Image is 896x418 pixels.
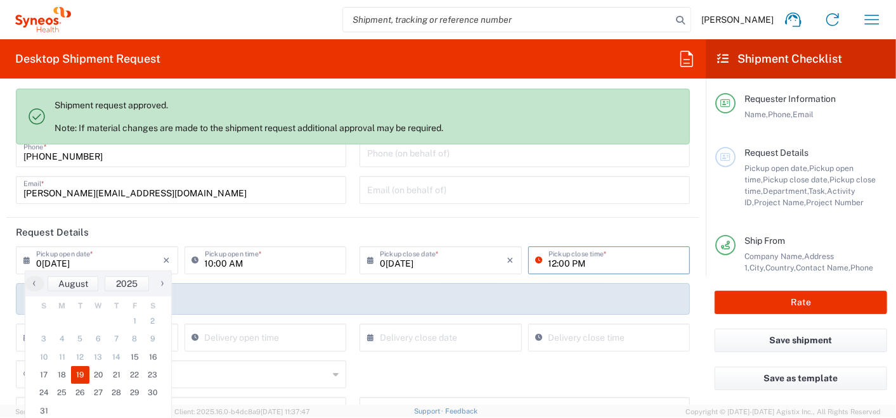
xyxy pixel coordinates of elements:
[53,330,72,348] span: 4
[58,279,88,289] span: August
[126,384,144,402] span: 29
[717,51,842,66] h2: Shipment Checklist
[744,110,768,119] span: Name,
[35,300,53,312] th: weekday
[35,348,53,366] span: 10
[105,276,149,291] button: 2025
[143,384,162,402] span: 30
[143,312,162,330] span: 2
[445,407,477,415] a: Feedback
[765,263,796,272] span: Country,
[71,384,89,402] span: 26
[685,406,881,417] span: Copyright © [DATE]-[DATE] Agistix Inc., All Rights Reserved
[750,263,765,272] span: City,
[744,148,808,158] span: Request Details
[164,250,171,270] i: ×
[89,384,108,402] span: 27
[808,186,827,196] span: Task,
[715,291,887,314] button: Rate
[174,408,310,415] span: Client: 2025.16.0-b4dc8a9
[143,330,162,348] span: 9
[744,236,785,246] span: Ship From
[89,300,108,312] th: weekday
[126,312,144,330] span: 1
[152,276,171,291] button: ›
[25,276,171,291] bs-datepicker-navigation-view: ​ ​ ​
[143,300,162,312] th: weekday
[763,186,808,196] span: Department,
[107,330,126,348] span: 7
[25,275,44,291] span: ‹
[53,366,72,384] span: 18
[744,163,809,173] span: Pickup open date,
[55,99,679,134] div: Shipment request approved. Note: If material changes are made to the shipment request additional ...
[143,348,162,366] span: 16
[15,51,160,66] h2: Desktop Shipment Request
[143,366,162,384] span: 23
[25,276,44,291] button: ‹
[126,300,144,312] th: weekday
[53,348,72,366] span: 11
[126,330,144,348] span: 8
[71,366,89,384] span: 19
[701,14,774,25] span: [PERSON_NAME]
[763,175,829,184] span: Pickup close date,
[261,408,310,415] span: [DATE] 11:37:47
[507,250,514,270] i: ×
[71,348,89,366] span: 12
[806,198,864,207] span: Project Number
[126,366,144,384] span: 22
[107,348,126,366] span: 14
[744,94,836,104] span: Requester Information
[35,384,53,402] span: 24
[796,263,850,272] span: Contact Name,
[414,407,446,415] a: Support
[35,330,53,348] span: 3
[35,366,53,384] span: 17
[343,8,672,32] input: Shipment, tracking or reference number
[53,384,72,402] span: 25
[16,226,89,239] h2: Request Details
[89,330,108,348] span: 6
[107,366,126,384] span: 21
[793,110,814,119] span: Email
[15,408,169,415] span: Server: 2025.16.0-21b0bc45e7b
[48,276,98,291] button: August
[89,348,108,366] span: 13
[153,275,172,291] span: ›
[107,384,126,402] span: 28
[107,300,126,312] th: weekday
[71,330,89,348] span: 5
[768,110,793,119] span: Phone,
[53,300,72,312] th: weekday
[71,300,89,312] th: weekday
[116,279,138,289] span: 2025
[744,251,804,261] span: Company Name,
[126,348,144,366] span: 15
[715,329,887,352] button: Save shipment
[754,198,806,207] span: Project Name,
[715,367,887,390] button: Save as template
[89,366,108,384] span: 20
